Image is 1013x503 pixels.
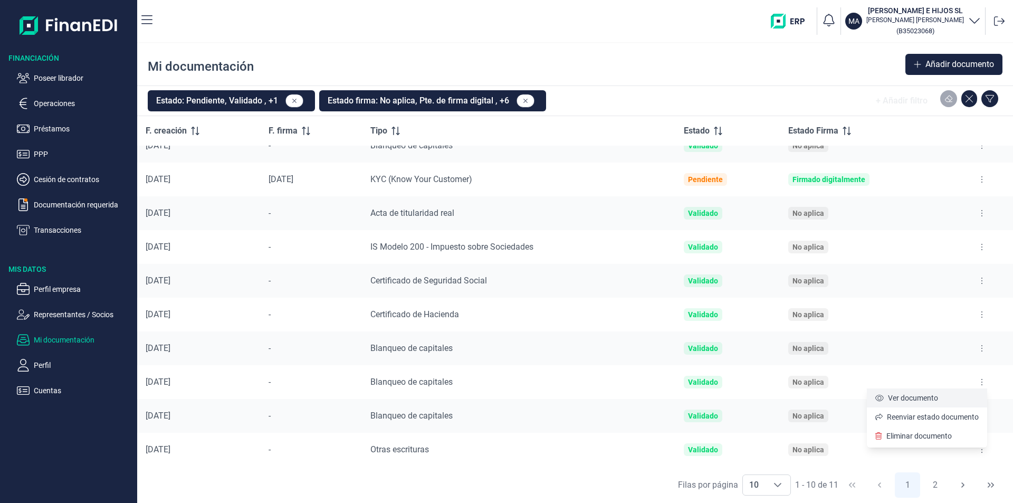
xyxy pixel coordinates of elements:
[17,308,133,321] button: Representantes / Socios
[269,242,353,252] div: -
[765,475,790,495] div: Choose
[146,411,252,421] div: [DATE]
[148,58,254,75] div: Mi documentación
[867,472,892,498] button: Previous Page
[34,224,133,236] p: Transacciones
[370,125,387,137] span: Tipo
[146,444,252,455] div: [DATE]
[792,412,824,420] div: No aplica
[888,393,938,403] span: Ver documento
[34,283,133,296] p: Perfil empresa
[17,224,133,236] button: Transacciones
[792,310,824,319] div: No aplica
[688,310,718,319] div: Validado
[34,198,133,211] p: Documentación requerida
[269,276,353,286] div: -
[792,378,824,386] div: No aplica
[146,377,252,387] div: [DATE]
[923,472,948,498] button: Page 2
[688,344,718,353] div: Validado
[269,411,353,421] div: -
[896,27,934,35] small: Copiar cif
[866,16,964,24] p: [PERSON_NAME] [PERSON_NAME]
[771,14,813,29] img: erp
[34,122,133,135] p: Préstamos
[269,208,353,219] div: -
[269,125,298,137] span: F. firma
[688,412,718,420] div: Validado
[792,344,824,353] div: No aplica
[370,411,453,421] span: Blanqueo de capitales
[34,72,133,84] p: Poseer librador
[146,174,252,185] div: [DATE]
[17,72,133,84] button: Poseer librador
[792,243,824,251] div: No aplica
[269,444,353,455] div: -
[678,479,738,491] div: Filas por página
[875,431,951,441] a: Eliminar documento
[688,175,723,184] div: Pendiente
[839,472,865,498] button: First Page
[370,377,453,387] span: Blanqueo de capitales
[688,445,718,454] div: Validado
[875,393,938,403] a: Ver documento
[146,242,252,252] div: [DATE]
[743,475,765,495] span: 10
[370,208,454,218] span: Acta de titularidad real
[905,54,1002,75] button: Añadir documento
[688,277,718,285] div: Validado
[146,276,252,286] div: [DATE]
[269,343,353,354] div: -
[370,276,487,286] span: Certificado de Seguridad Social
[17,148,133,160] button: PPP
[370,309,459,319] span: Certificado de Hacienda
[848,16,859,26] p: MA
[867,407,987,426] li: Reenviar estado documento
[34,308,133,321] p: Representantes / Socios
[34,173,133,186] p: Cesión de contratos
[34,97,133,110] p: Operaciones
[866,5,964,16] h3: [PERSON_NAME] E HIJOS SL
[17,359,133,372] button: Perfil
[867,426,987,445] li: Eliminar documento
[925,58,994,71] span: Añadir documento
[319,90,546,111] button: Estado firma: No aplica, Pte. de firma digital , +6
[788,125,838,137] span: Estado Firma
[688,243,718,251] div: Validado
[148,90,315,111] button: Estado: Pendiente, Validado , +1
[688,378,718,386] div: Validado
[146,125,187,137] span: F. creación
[792,175,865,184] div: Firmado digitalmente
[370,343,453,353] span: Blanqueo de capitales
[978,472,1004,498] button: Last Page
[886,431,952,441] span: Eliminar documento
[684,125,710,137] span: Estado
[875,412,979,422] a: Reenviar estado documento
[17,334,133,346] button: Mi documentación
[795,481,838,489] span: 1 - 10 de 11
[370,174,472,184] span: KYC (Know Your Customer)
[17,173,133,186] button: Cesión de contratos
[792,445,824,454] div: No aplica
[17,198,133,211] button: Documentación requerida
[34,359,133,372] p: Perfil
[34,334,133,346] p: Mi documentación
[688,209,718,217] div: Validado
[17,283,133,296] button: Perfil empresa
[146,208,252,219] div: [DATE]
[146,343,252,354] div: [DATE]
[146,309,252,320] div: [DATE]
[792,209,824,217] div: No aplica
[269,174,353,185] div: [DATE]
[370,444,429,454] span: Otras escrituras
[17,384,133,397] button: Cuentas
[34,148,133,160] p: PPP
[17,97,133,110] button: Operaciones
[845,5,981,37] button: MA[PERSON_NAME] E HIJOS SL[PERSON_NAME] [PERSON_NAME](B35023068)
[269,309,353,320] div: -
[17,122,133,135] button: Préstamos
[34,384,133,397] p: Cuentas
[20,8,118,42] img: Logo de aplicación
[950,472,976,498] button: Next Page
[895,472,920,498] button: Page 1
